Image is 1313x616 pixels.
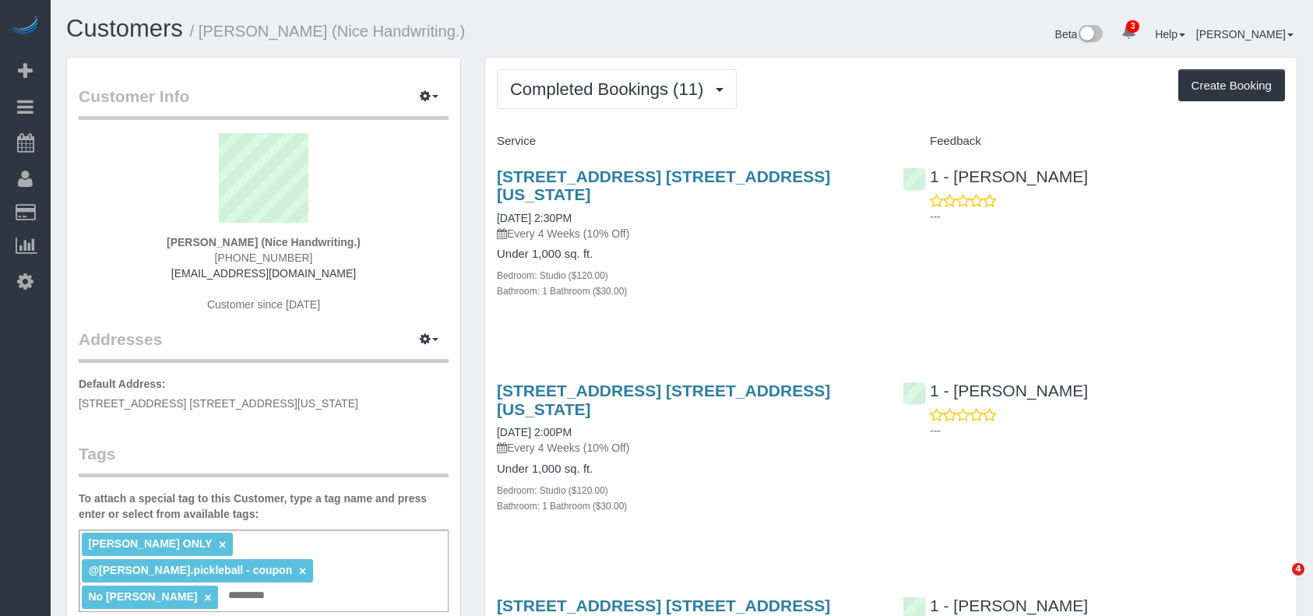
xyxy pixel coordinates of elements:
[190,23,466,40] small: / [PERSON_NAME] (Nice Handwriting.)
[903,135,1285,148] h4: Feedback
[9,16,40,37] img: Automaid Logo
[1178,69,1285,102] button: Create Booking
[930,423,1285,438] p: ---
[1292,563,1304,576] span: 4
[79,397,358,410] span: [STREET_ADDRESS] [STREET_ADDRESS][US_STATE]
[510,79,711,99] span: Completed Bookings (11)
[88,564,292,576] span: @[PERSON_NAME].pickleball - coupon
[1055,28,1104,40] a: Beta
[1155,28,1185,40] a: Help
[219,538,226,551] a: ×
[79,491,449,522] label: To attach a special tag to this Customer, type a tag name and press enter or select from availabl...
[497,382,830,417] a: [STREET_ADDRESS] [STREET_ADDRESS][US_STATE]
[88,537,212,550] span: [PERSON_NAME] ONLY
[1077,25,1103,45] img: New interface
[299,565,306,578] a: ×
[1260,563,1297,600] iframe: Intercom live chat
[497,463,879,476] h4: Under 1,000 sq. ft.
[497,212,572,224] a: [DATE] 2:30PM
[903,167,1088,185] a: 1 - [PERSON_NAME]
[497,167,830,203] a: [STREET_ADDRESS] [STREET_ADDRESS][US_STATE]
[497,135,879,148] h4: Service
[214,252,312,264] span: [PHONE_NUMBER]
[903,597,1088,614] a: 1 - [PERSON_NAME]
[1196,28,1294,40] a: [PERSON_NAME]
[66,15,183,42] a: Customers
[79,376,166,392] label: Default Address:
[497,270,608,281] small: Bedroom: Studio ($120.00)
[903,382,1088,400] a: 1 - [PERSON_NAME]
[207,298,320,311] span: Customer since [DATE]
[497,69,737,109] button: Completed Bookings (11)
[1126,20,1139,33] span: 3
[79,85,449,120] legend: Customer Info
[1114,16,1144,50] a: 3
[497,226,879,241] p: Every 4 Weeks (10% Off)
[497,286,627,297] small: Bathroom: 1 Bathroom ($30.00)
[88,590,197,603] span: No [PERSON_NAME]
[497,440,879,456] p: Every 4 Weeks (10% Off)
[171,267,356,280] a: [EMAIL_ADDRESS][DOMAIN_NAME]
[497,248,879,261] h4: Under 1,000 sq. ft.
[79,442,449,477] legend: Tags
[497,501,627,512] small: Bathroom: 1 Bathroom ($30.00)
[497,485,608,496] small: Bedroom: Studio ($120.00)
[204,591,211,604] a: ×
[167,236,361,248] strong: [PERSON_NAME] (Nice Handwriting.)
[930,209,1285,224] p: ---
[497,426,572,438] a: [DATE] 2:00PM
